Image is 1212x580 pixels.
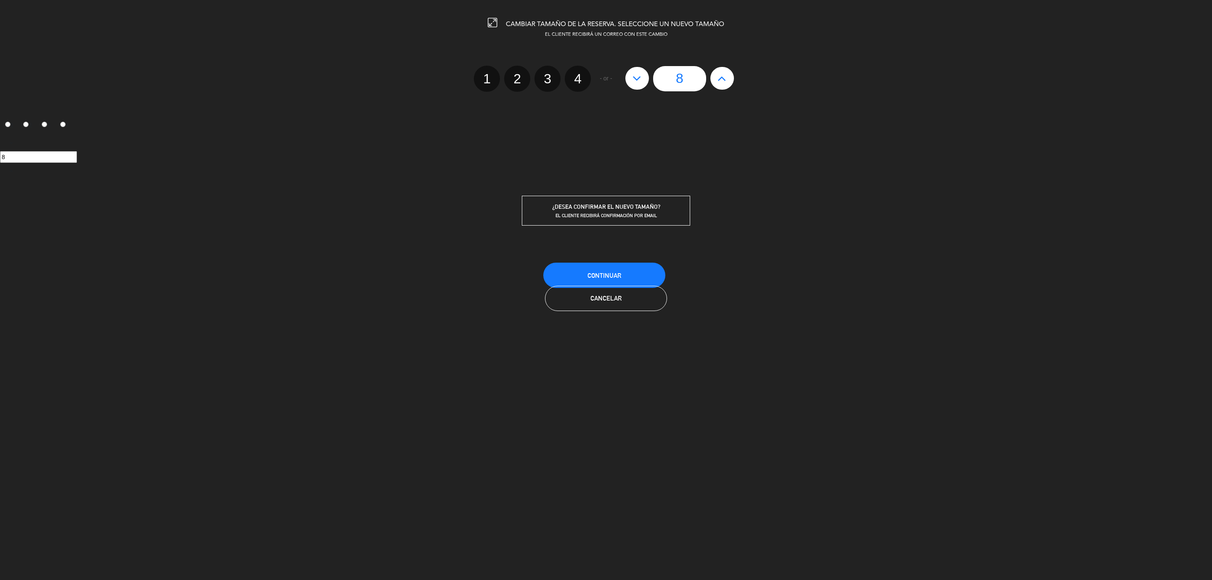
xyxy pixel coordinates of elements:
label: 2 [19,118,37,133]
label: 4 [55,118,74,133]
label: 3 [37,118,56,133]
span: EL CLIENTE RECIBIRÁ CONFIRMACIÓN POR EMAIL [555,213,657,218]
input: 1 [5,122,11,127]
span: Continuar [587,272,621,279]
span: ¿DESEA CONFIRMAR EL NUEVO TAMAÑO? [552,203,660,210]
span: CAMBIAR TAMAÑO DE LA RESERVA. SELECCIONE UN NUEVO TAMAÑO [506,21,724,28]
span: Cancelar [590,295,622,302]
input: 3 [42,122,47,127]
label: 2 [504,66,530,92]
input: 2 [23,122,29,127]
span: EL CLIENTE RECIBIRÁ UN CORREO CON ESTE CAMBIO [545,32,667,37]
label: 1 [474,66,500,92]
input: 4 [60,122,66,127]
label: 3 [534,66,561,92]
button: Continuar [543,263,665,288]
label: 4 [565,66,591,92]
span: - or - [600,74,612,83]
button: Cancelar [545,286,667,311]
